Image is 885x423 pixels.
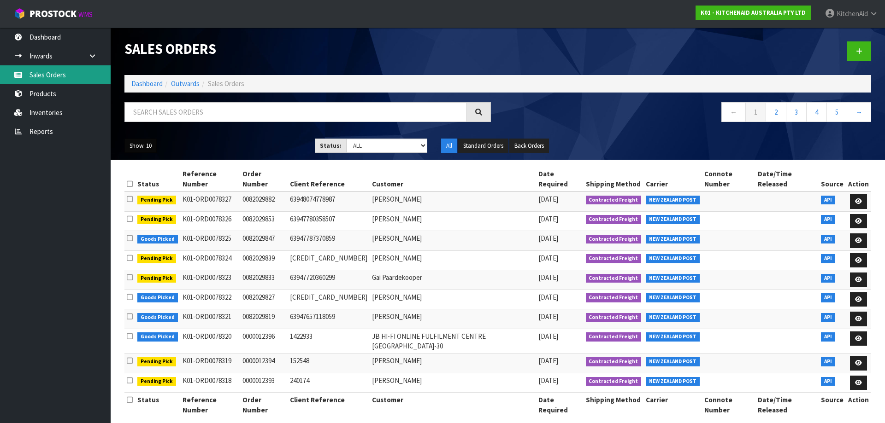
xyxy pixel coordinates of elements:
th: Carrier [643,393,702,417]
span: Pending Pick [137,215,176,224]
th: Order Number [240,167,288,191]
th: Carrier [643,167,702,191]
td: [PERSON_NAME] [370,231,536,251]
button: All [441,139,457,153]
td: K01-ORD0078320 [180,329,240,353]
a: 2 [766,102,786,122]
td: 63947787370859 [288,231,370,251]
span: Contracted Freight [586,293,642,302]
th: Shipping Method [584,167,644,191]
span: [DATE] [538,254,558,262]
a: ← [721,102,746,122]
span: Contracted Freight [586,332,642,342]
span: API [821,313,835,322]
td: 63947657118059 [288,309,370,329]
span: Contracted Freight [586,254,642,263]
th: Connote Number [702,167,756,191]
span: ProStock [29,8,77,20]
span: Goods Picked [137,313,178,322]
td: 0000012396 [240,329,288,353]
span: [DATE] [538,312,558,321]
th: Status [135,393,180,417]
a: 1 [745,102,766,122]
td: 0082029839 [240,250,288,270]
span: Goods Picked [137,235,178,244]
input: Search sales orders [124,102,467,122]
span: Goods Picked [137,293,178,302]
th: Customer [370,167,536,191]
a: 4 [806,102,827,122]
span: NEW ZEALAND POST [646,235,700,244]
th: Date Required [536,393,584,417]
th: Status [135,167,180,191]
span: NEW ZEALAND POST [646,254,700,263]
button: Show: 10 [124,139,157,153]
td: [PERSON_NAME] [370,309,536,329]
a: 5 [826,102,847,122]
th: Reference Number [180,393,240,417]
th: Date Required [536,167,584,191]
th: Connote Number [702,393,756,417]
span: Contracted Freight [586,357,642,366]
span: KitchenAid [837,9,868,18]
span: Contracted Freight [586,235,642,244]
th: Client Reference [288,167,370,191]
td: K01-ORD0078319 [180,353,240,373]
td: 0000012393 [240,373,288,393]
span: NEW ZEALAND POST [646,332,700,342]
td: 0082029847 [240,231,288,251]
td: 0000012394 [240,353,288,373]
span: Contracted Freight [586,215,642,224]
span: NEW ZEALAND POST [646,274,700,283]
span: Pending Pick [137,254,176,263]
td: [PERSON_NAME] [370,250,536,270]
td: Gai Paardekooper [370,270,536,290]
td: 0082029827 [240,290,288,309]
th: Date/Time Released [755,167,819,191]
a: Outwards [171,79,200,88]
small: WMS [78,10,93,19]
td: [PERSON_NAME] [370,290,536,309]
span: NEW ZEALAND POST [646,215,700,224]
td: K01-ORD0078327 [180,191,240,211]
td: K01-ORD0078324 [180,250,240,270]
td: K01-ORD0078318 [180,373,240,393]
th: Shipping Method [584,393,644,417]
th: Customer [370,393,536,417]
th: Reference Number [180,167,240,191]
th: Source [819,393,846,417]
td: K01-ORD0078326 [180,211,240,231]
td: 0082029833 [240,270,288,290]
th: Source [819,167,846,191]
a: → [847,102,871,122]
strong: K01 - KITCHENAID AUSTRALIA PTY LTD [701,9,806,17]
td: [PERSON_NAME] [370,211,536,231]
td: [PERSON_NAME] [370,373,536,393]
span: API [821,357,835,366]
span: NEW ZEALAND POST [646,196,700,205]
td: 0082029853 [240,211,288,231]
button: Standard Orders [458,139,508,153]
span: [DATE] [538,273,558,282]
span: [DATE] [538,376,558,385]
td: [CREDIT_CARD_NUMBER] [288,290,370,309]
th: Client Reference [288,393,370,417]
td: 63947720360299 [288,270,370,290]
span: [DATE] [538,293,558,301]
span: Pending Pick [137,357,176,366]
h1: Sales Orders [124,41,491,57]
span: API [821,215,835,224]
td: [PERSON_NAME] [370,353,536,373]
a: 3 [786,102,807,122]
span: Goods Picked [137,332,178,342]
th: Date/Time Released [755,393,819,417]
span: Contracted Freight [586,377,642,386]
span: API [821,235,835,244]
span: Pending Pick [137,196,176,205]
span: NEW ZEALAND POST [646,357,700,366]
td: 1422933 [288,329,370,353]
th: Action [846,167,871,191]
span: [DATE] [538,195,558,203]
span: Pending Pick [137,274,176,283]
span: API [821,274,835,283]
